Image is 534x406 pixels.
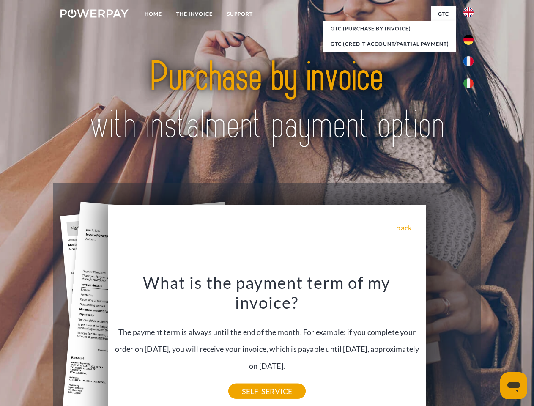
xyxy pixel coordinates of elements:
[463,35,474,45] img: de
[431,6,456,22] a: GTC
[60,9,129,18] img: logo-powerpay-white.svg
[323,21,456,36] a: GTC (Purchase by invoice)
[463,78,474,88] img: it
[463,7,474,17] img: en
[81,41,453,162] img: title-powerpay_en.svg
[113,272,422,313] h3: What is the payment term of my invoice?
[396,224,412,231] a: back
[169,6,220,22] a: THE INVOICE
[113,272,422,391] div: The payment term is always until the end of the month. For example: if you complete your order on...
[323,36,456,52] a: GTC (Credit account/partial payment)
[463,56,474,66] img: fr
[500,372,527,399] iframe: Button to launch messaging window
[228,384,306,399] a: SELF-SERVICE
[220,6,260,22] a: Support
[137,6,169,22] a: Home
